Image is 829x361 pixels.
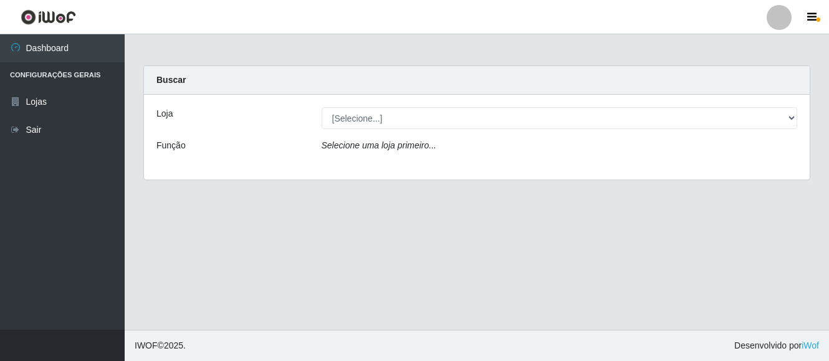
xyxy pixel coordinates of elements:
span: IWOF [135,340,158,350]
strong: Buscar [156,75,186,85]
span: Desenvolvido por [734,339,819,352]
a: iWof [802,340,819,350]
span: © 2025 . [135,339,186,352]
label: Função [156,139,186,152]
label: Loja [156,107,173,120]
img: CoreUI Logo [21,9,76,25]
i: Selecione uma loja primeiro... [322,140,436,150]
